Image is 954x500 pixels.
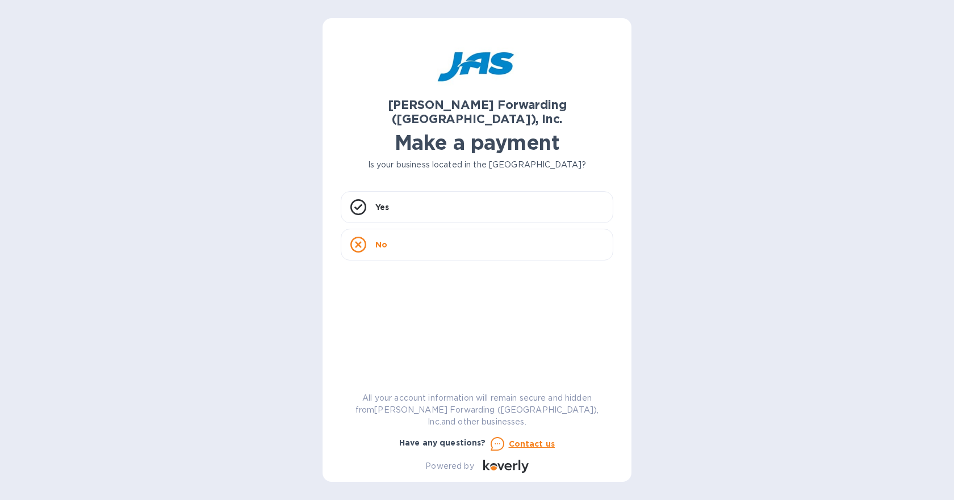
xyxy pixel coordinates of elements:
[425,460,474,472] p: Powered by
[341,392,613,428] p: All your account information will remain secure and hidden from [PERSON_NAME] Forwarding ([GEOGRA...
[375,201,389,213] p: Yes
[388,98,567,126] b: [PERSON_NAME] Forwarding ([GEOGRAPHIC_DATA]), Inc.
[509,439,555,448] u: Contact us
[341,131,613,154] h1: Make a payment
[341,159,613,171] p: Is your business located in the [GEOGRAPHIC_DATA]?
[399,438,486,447] b: Have any questions?
[375,239,387,250] p: No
